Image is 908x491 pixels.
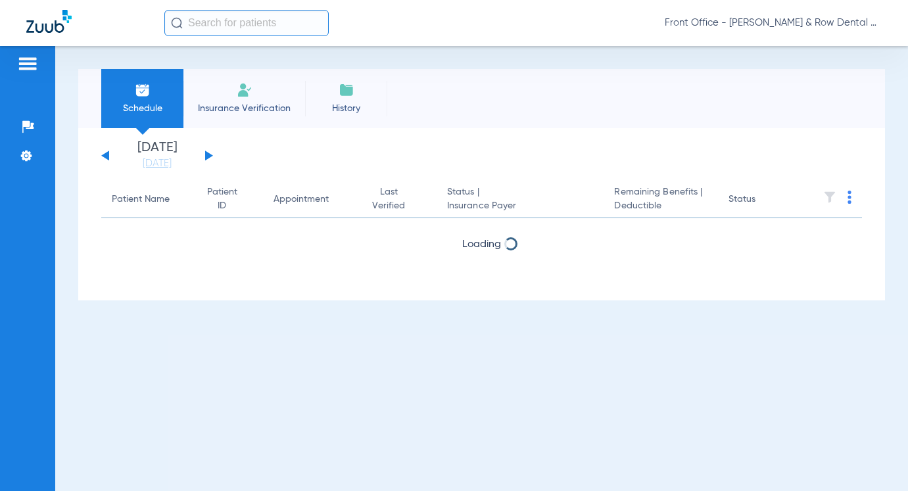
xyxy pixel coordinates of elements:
[823,191,836,204] img: filter.svg
[237,82,252,98] img: Manual Insurance Verification
[164,10,329,36] input: Search for patients
[363,185,425,213] div: Last Verified
[604,181,718,218] th: Remaining Benefits |
[274,193,329,206] div: Appointment
[17,56,38,72] img: hamburger-icon
[118,157,197,170] a: [DATE]
[339,82,354,98] img: History
[274,193,343,206] div: Appointment
[193,102,295,115] span: Insurance Verification
[204,185,241,213] div: Patient ID
[135,82,151,98] img: Schedule
[112,193,170,206] div: Patient Name
[26,10,72,33] img: Zuub Logo
[118,141,197,170] li: [DATE]
[447,199,594,213] span: Insurance Payer
[718,181,807,218] th: Status
[204,185,252,213] div: Patient ID
[437,181,604,218] th: Status |
[665,16,882,30] span: Front Office - [PERSON_NAME] & Row Dental Group
[462,239,501,250] span: Loading
[848,191,851,204] img: group-dot-blue.svg
[171,17,183,29] img: Search Icon
[112,193,183,206] div: Patient Name
[315,102,377,115] span: History
[614,199,707,213] span: Deductible
[111,102,174,115] span: Schedule
[363,185,414,213] div: Last Verified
